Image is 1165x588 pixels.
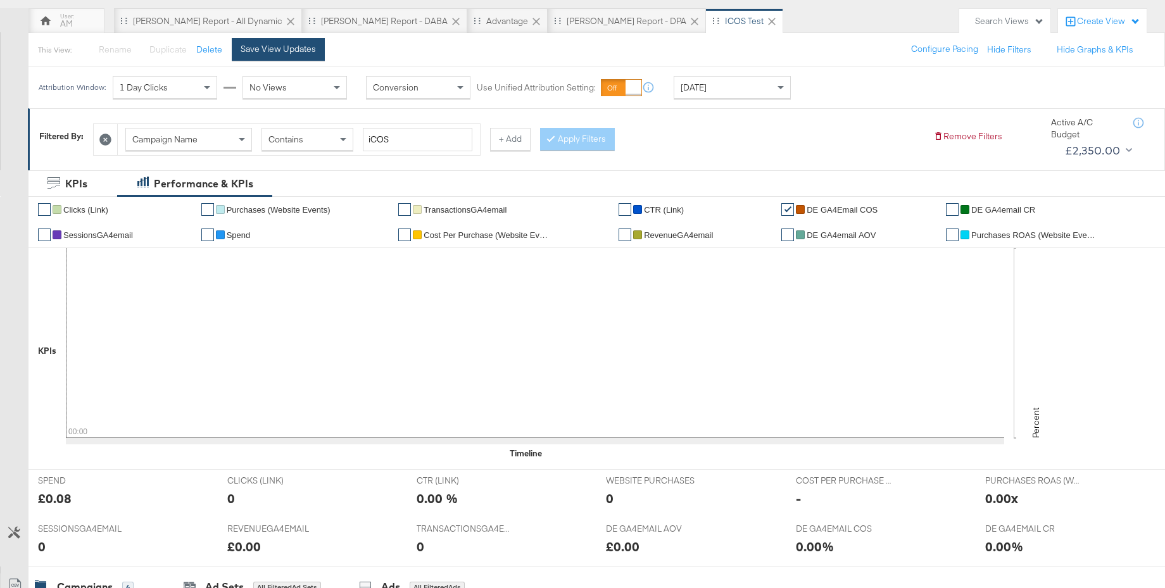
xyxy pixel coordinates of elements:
[227,230,251,240] span: Spend
[38,489,72,508] div: £0.08
[567,15,686,27] div: [PERSON_NAME] Report - DPA
[1060,141,1135,161] button: £2,350.00
[796,475,891,487] span: COST PER PURCHASE (WEBSITE EVENTS)
[606,489,614,508] div: 0
[902,38,987,61] button: Configure Pacing
[63,230,133,240] span: SessionsGA4email
[154,177,253,191] div: Performance & KPIs
[39,130,84,142] div: Filtered By:
[65,177,87,191] div: KPIs
[971,230,1098,240] span: Purchases ROAS (Website Events)
[201,203,214,216] a: ✔
[606,523,701,535] span: DE GA4EMAIL AOV
[133,15,282,27] div: [PERSON_NAME] Report - All Dynamic
[249,82,287,93] span: No Views
[946,228,959,241] a: ✔
[985,523,1080,535] span: DE GA4EMAIL CR
[38,203,51,216] a: ✔
[933,130,1002,142] button: Remove Filters
[644,230,713,240] span: RevenueGA4email
[606,475,701,487] span: WEBSITE PURCHASES
[985,475,1080,487] span: PURCHASES ROAS (WEBSITE EVENTS)
[321,15,448,27] div: [PERSON_NAME] Report - DABA
[1065,141,1121,160] div: £2,350.00
[120,82,168,93] span: 1 Day Clicks
[477,82,596,94] label: Use Unified Attribution Setting:
[63,205,108,215] span: Clicks (Link)
[38,228,51,241] a: ✔
[38,83,106,92] div: Attribution Window:
[424,230,550,240] span: Cost Per Purchase (Website Events)
[38,475,133,487] span: SPEND
[132,134,198,145] span: Campaign Name
[398,228,411,241] a: ✔
[99,44,132,55] span: Rename
[1051,116,1121,140] div: Active A/C Budget
[232,38,325,61] button: Save View Updates
[619,228,631,241] a: ✔
[38,537,46,556] div: 0
[796,537,834,556] div: 0.00%
[796,489,801,508] div: -
[227,489,235,508] div: 0
[38,345,56,357] div: KPIs
[554,17,561,24] div: Drag to reorder tab
[975,15,1044,27] div: Search Views
[398,203,411,216] a: ✔
[681,82,707,93] span: [DATE]
[619,203,631,216] a: ✔
[807,205,878,215] span: DE GA4Email COS
[201,228,214,241] a: ✔
[417,489,458,508] div: 0.00 %
[417,523,512,535] span: TRANSACTIONSGA4EMAIL
[510,447,542,460] div: Timeline
[38,45,72,55] div: This View:
[308,17,315,24] div: Drag to reorder tab
[807,230,876,240] span: DE GA4email AOV
[606,537,639,556] div: £0.00
[60,18,73,30] div: AM
[725,15,764,27] div: iCOS Test
[227,205,331,215] span: Purchases (Website Events)
[985,489,1018,508] div: 0.00x
[474,17,481,24] div: Drag to reorder tab
[1077,15,1140,28] div: Create View
[946,203,959,216] a: ✔
[644,205,684,215] span: CTR (Link)
[712,17,719,24] div: Drag to reorder tab
[796,523,891,535] span: DE GA4EMAIL COS
[373,82,419,93] span: Conversion
[424,205,507,215] span: TransactionsGA4email
[196,44,222,56] button: Delete
[781,228,794,241] a: ✔
[149,44,187,55] span: Duplicate
[120,17,127,24] div: Drag to reorder tab
[268,134,303,145] span: Contains
[363,128,472,151] input: Enter a search term
[241,43,316,55] div: Save View Updates
[227,475,322,487] span: CLICKS (LINK)
[227,523,322,535] span: REVENUEGA4EMAIL
[417,537,424,556] div: 0
[1057,44,1133,56] button: Hide Graphs & KPIs
[1030,408,1042,438] text: Percent
[38,523,133,535] span: SESSIONSGA4EMAIL
[985,537,1023,556] div: 0.00%
[971,205,1035,215] span: DE GA4email CR
[227,537,261,556] div: £0.00
[490,128,531,151] button: + Add
[417,475,512,487] span: CTR (LINK)
[486,15,528,27] div: Advantage
[987,44,1031,56] button: Hide Filters
[781,203,794,216] a: ✔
